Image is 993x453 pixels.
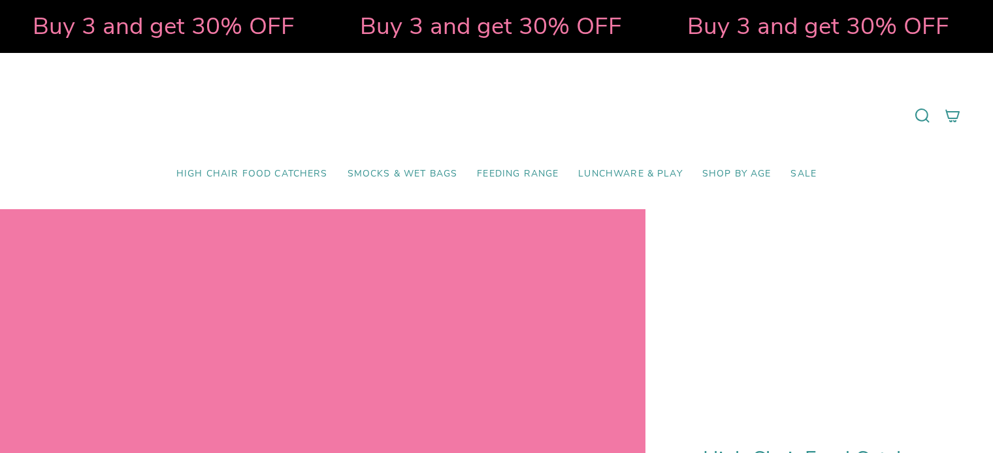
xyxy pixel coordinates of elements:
a: Lunchware & Play [568,159,692,190]
a: Shop by Age [692,159,781,190]
span: Feeding Range [477,169,559,180]
span: High Chair Food Catchers [176,169,328,180]
a: Smocks & Wet Bags [338,159,468,190]
strong: Buy 3 and get 30% OFF [321,10,583,42]
span: Shop by Age [702,169,772,180]
a: Feeding Range [467,159,568,190]
a: Mumma’s Little Helpers [384,73,610,159]
span: Lunchware & Play [578,169,682,180]
a: SALE [781,159,826,190]
strong: Buy 3 and get 30% OFF [648,10,910,42]
span: SALE [790,169,817,180]
a: High Chair Food Catchers [167,159,338,190]
span: Smocks & Wet Bags [348,169,458,180]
